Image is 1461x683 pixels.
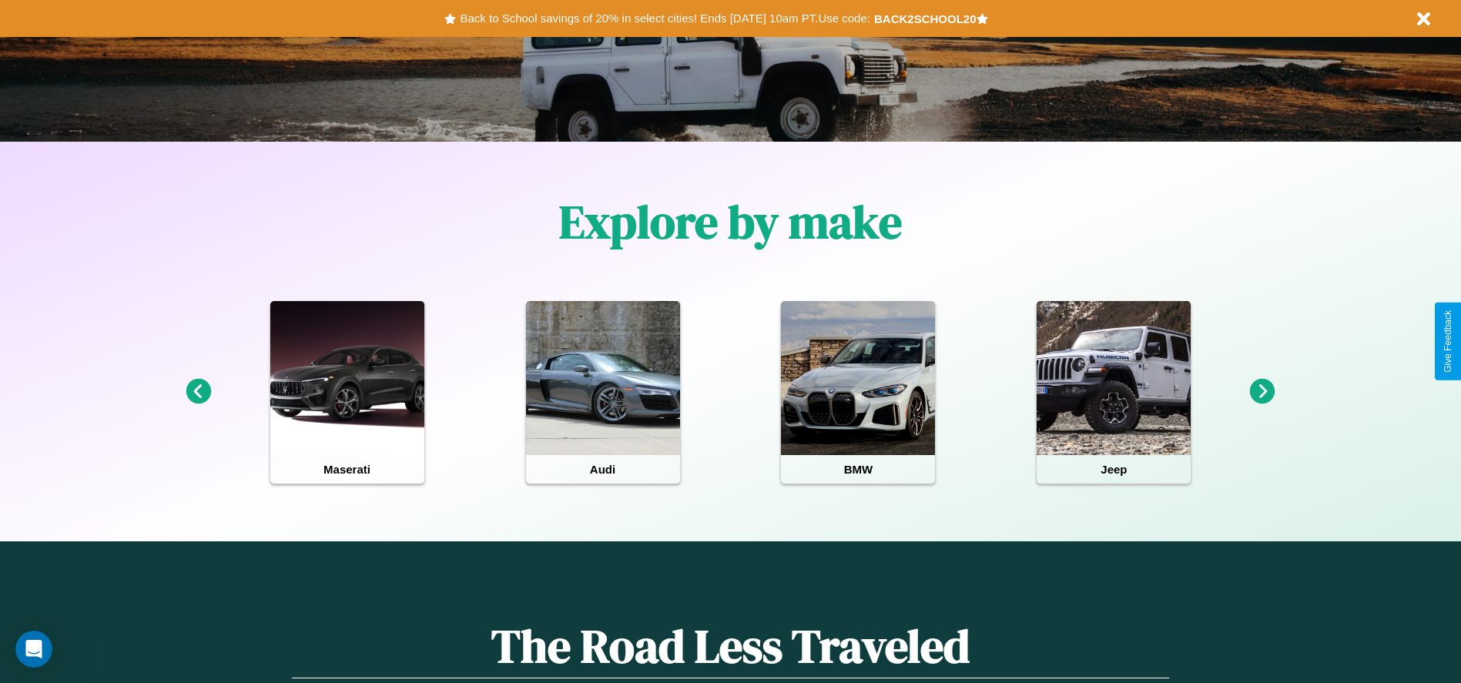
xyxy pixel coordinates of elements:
h4: BMW [781,455,935,484]
h1: The Road Less Traveled [292,614,1168,678]
h4: Audi [526,455,680,484]
button: Back to School savings of 20% in select cities! Ends [DATE] 10am PT.Use code: [456,8,873,29]
h4: Maserati [270,455,424,484]
b: BACK2SCHOOL20 [874,12,977,25]
h1: Explore by make [559,190,902,253]
iframe: Intercom live chat [15,631,52,668]
h4: Jeep [1037,455,1191,484]
div: Give Feedback [1443,310,1453,373]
